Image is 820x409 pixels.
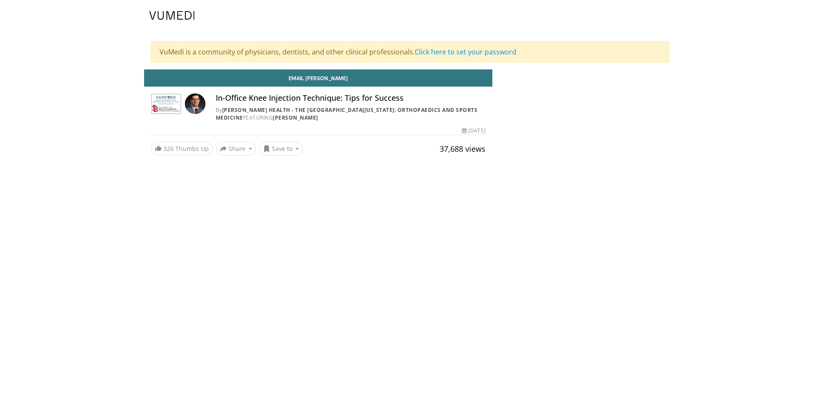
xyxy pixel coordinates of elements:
div: VuMedi is a community of physicians, dentists, and other clinical professionals. [151,41,669,63]
a: Email [PERSON_NAME] [144,69,492,87]
a: [PERSON_NAME] Health - The [GEOGRAPHIC_DATA][US_STATE]: Orthopaedics and Sports Medicine [216,106,478,121]
span: 326 [163,144,174,153]
div: By FEATURING [216,106,485,122]
a: Click here to set your password [415,47,516,57]
h4: In-Office Knee Injection Technique: Tips for Success [216,93,485,103]
img: VuMedi Logo [149,11,195,20]
div: [DATE] [462,127,485,135]
a: 326 Thumbs Up [151,142,213,155]
span: 37,688 views [440,144,485,154]
a: [PERSON_NAME] [273,114,318,121]
button: Save to [259,142,303,156]
img: Avatar [185,93,205,114]
img: Sanford Health - The University of South Dakota School of Medicine: Orthopaedics and Sports Medicine [151,93,181,114]
button: Share [216,142,256,156]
